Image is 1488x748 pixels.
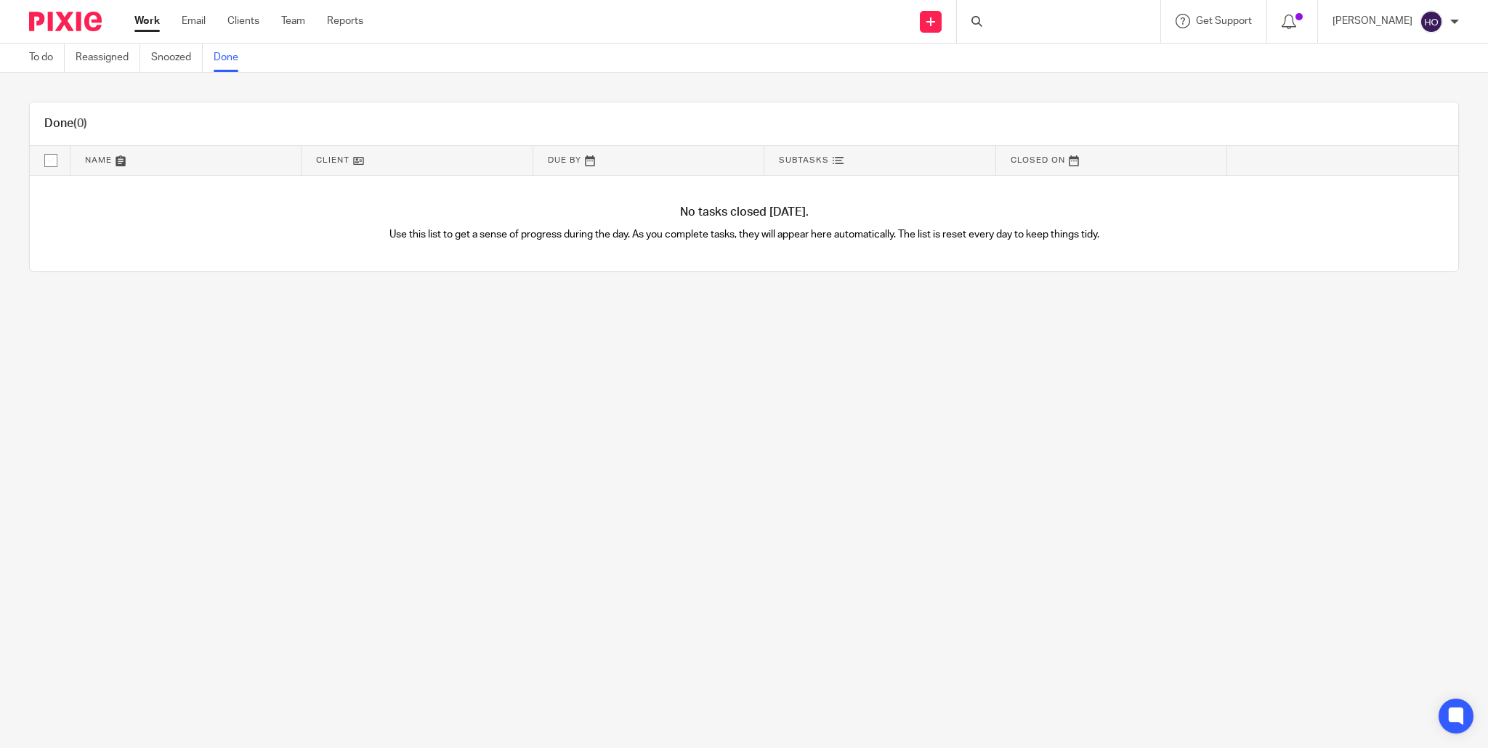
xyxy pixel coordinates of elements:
[134,14,160,28] a: Work
[1420,10,1443,33] img: svg%3E
[29,12,102,31] img: Pixie
[779,156,829,164] span: Subtasks
[327,14,363,28] a: Reports
[44,116,87,131] h1: Done
[227,14,259,28] a: Clients
[182,14,206,28] a: Email
[1333,14,1412,28] p: [PERSON_NAME]
[281,14,305,28] a: Team
[151,44,203,72] a: Snoozed
[1196,16,1252,26] span: Get Support
[29,44,65,72] a: To do
[76,44,140,72] a: Reassigned
[30,205,1458,220] h4: No tasks closed [DATE].
[387,227,1101,242] p: Use this list to get a sense of progress during the day. As you complete tasks, they will appear ...
[214,44,249,72] a: Done
[73,118,87,129] span: (0)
